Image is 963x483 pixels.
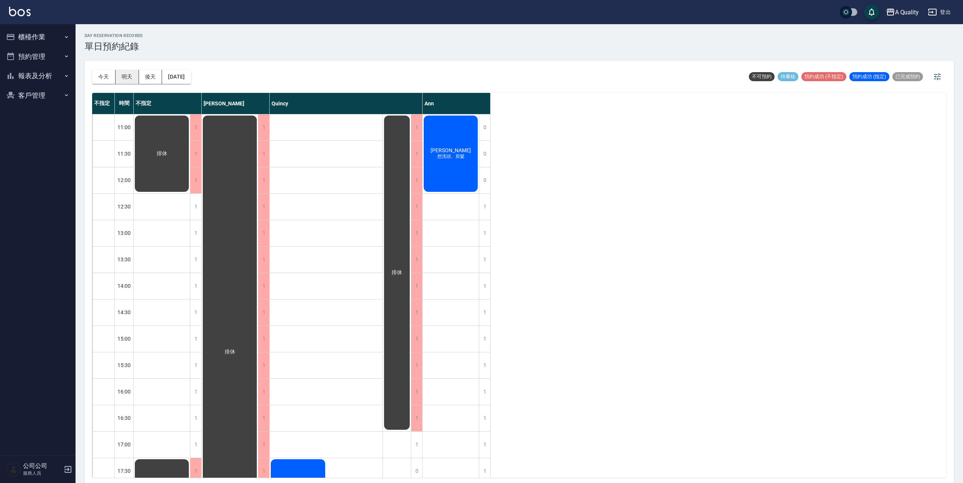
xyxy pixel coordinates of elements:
[115,140,134,167] div: 11:30
[258,167,269,193] div: 1
[115,431,134,458] div: 17:00
[411,220,422,246] div: 1
[190,114,201,140] div: 1
[258,379,269,405] div: 1
[423,93,491,114] div: Ann
[190,299,201,326] div: 1
[3,27,73,47] button: 櫃檯作業
[115,246,134,273] div: 13:30
[429,147,472,153] span: [PERSON_NAME]
[23,470,62,477] p: 服務人員
[258,405,269,431] div: 1
[479,141,490,167] div: 0
[202,93,270,114] div: [PERSON_NAME]
[479,299,490,326] div: 1
[3,47,73,66] button: 預約管理
[411,141,422,167] div: 1
[411,167,422,193] div: 1
[115,378,134,405] div: 16:00
[23,462,62,470] h5: 公司公司
[258,299,269,326] div: 1
[115,114,134,140] div: 11:00
[190,273,201,299] div: 1
[479,326,490,352] div: 1
[258,194,269,220] div: 1
[258,220,269,246] div: 1
[411,273,422,299] div: 1
[9,7,31,16] img: Logo
[92,70,116,84] button: 今天
[115,273,134,299] div: 14:00
[479,405,490,431] div: 1
[479,220,490,246] div: 1
[139,70,162,84] button: 後天
[3,86,73,105] button: 客戶管理
[258,141,269,167] div: 1
[115,193,134,220] div: 12:30
[411,352,422,378] div: 1
[411,379,422,405] div: 1
[270,93,423,114] div: Quincy
[190,379,201,405] div: 1
[85,41,143,52] h3: 單日預約紀錄
[411,432,422,458] div: 1
[883,5,922,20] button: A Quality
[925,5,954,19] button: 登出
[190,194,201,220] div: 1
[479,273,490,299] div: 1
[411,247,422,273] div: 1
[749,73,775,80] span: 不可預約
[864,5,879,20] button: save
[190,432,201,458] div: 1
[115,299,134,326] div: 14:30
[115,220,134,246] div: 13:00
[223,349,237,355] span: 排休
[479,352,490,378] div: 1
[190,167,201,193] div: 1
[892,73,923,80] span: 已完成預約
[6,462,21,477] img: Person
[190,326,201,352] div: 1
[479,432,490,458] div: 1
[801,73,846,80] span: 預約成功 (不指定)
[411,114,422,140] div: 1
[258,432,269,458] div: 1
[258,247,269,273] div: 1
[190,405,201,431] div: 1
[115,326,134,352] div: 15:00
[411,326,422,352] div: 1
[85,33,143,38] h2: day Reservation records
[411,299,422,326] div: 1
[115,93,134,114] div: 時間
[479,114,490,140] div: 0
[411,194,422,220] div: 1
[479,194,490,220] div: 1
[258,114,269,140] div: 1
[390,269,404,276] span: 排休
[258,352,269,378] div: 1
[895,8,919,17] div: A Quality
[479,247,490,273] div: 1
[258,326,269,352] div: 1
[115,167,134,193] div: 12:00
[190,141,201,167] div: 1
[3,66,73,86] button: 報表及分析
[115,352,134,378] div: 15:30
[258,273,269,299] div: 1
[436,153,466,160] span: 想洗頭、剪髮
[115,405,134,431] div: 16:30
[479,167,490,193] div: 0
[155,150,169,157] span: 排休
[92,93,115,114] div: 不指定
[190,352,201,378] div: 1
[849,73,889,80] span: 預約成功 (指定)
[190,220,201,246] div: 1
[778,73,798,80] span: 待審核
[162,70,191,84] button: [DATE]
[190,247,201,273] div: 1
[134,93,202,114] div: 不指定
[479,379,490,405] div: 1
[116,70,139,84] button: 明天
[411,405,422,431] div: 1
